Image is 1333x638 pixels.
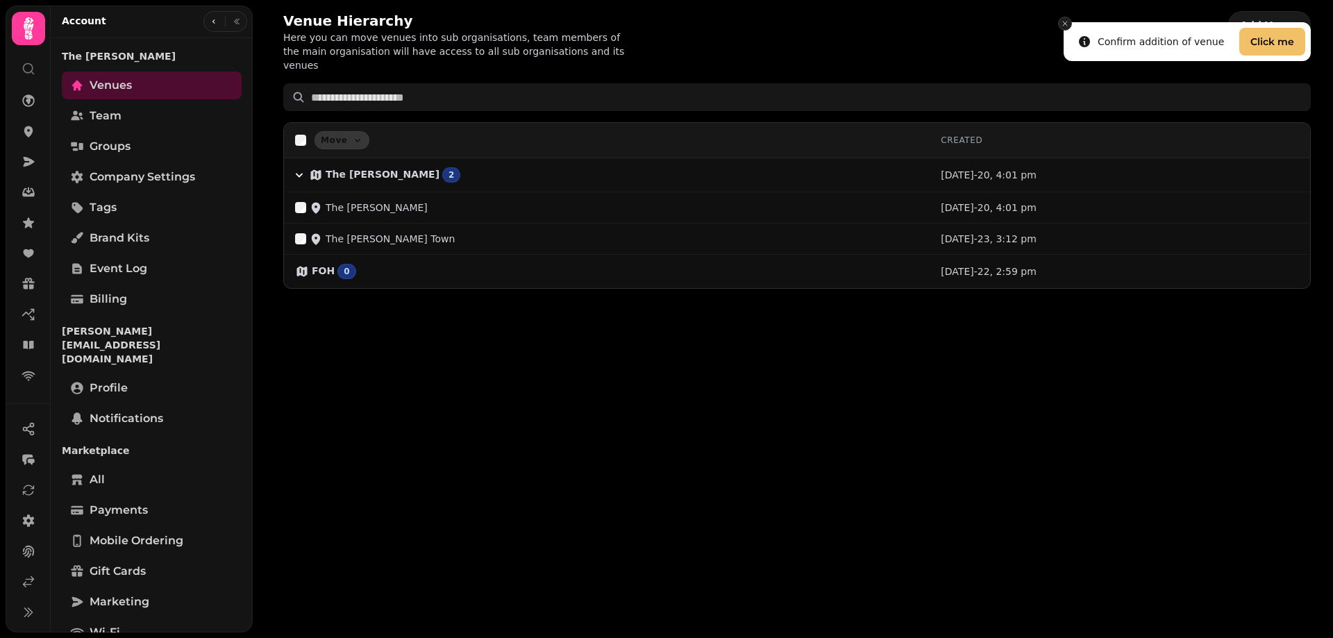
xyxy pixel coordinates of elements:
a: Team [62,102,242,130]
h2: Account [62,14,106,28]
p: The [PERSON_NAME] [326,201,428,215]
span: Company settings [90,169,195,185]
a: Mobile ordering [62,527,242,555]
a: Payments [62,496,242,524]
a: Venues [62,72,242,99]
a: Groups [62,133,242,160]
a: Company settings [62,163,242,191]
span: Move [321,136,348,144]
div: Confirm addition of venue [1098,35,1224,49]
button: Close toast [1058,17,1072,31]
button: Move [315,131,369,149]
span: All [90,471,105,488]
p: [PERSON_NAME][EMAIL_ADDRESS][DOMAIN_NAME] [62,319,242,371]
span: Tags [90,199,117,216]
span: Gift cards [90,563,146,580]
span: Brand Kits [90,230,149,246]
p: The [PERSON_NAME] [62,44,242,69]
a: Marketing [62,588,242,616]
a: Event log [62,255,242,283]
span: Mobile ordering [90,532,183,549]
button: Click me [1239,28,1305,56]
button: Add Venue [1228,11,1311,39]
div: [DATE]-22, 2:59 pm [941,265,1299,278]
span: Marketing [90,594,149,610]
div: [DATE]-23, 3:12 pm [941,232,1299,246]
a: Notifications [62,405,242,433]
p: The [PERSON_NAME] [326,167,439,183]
a: Profile [62,374,242,402]
span: Notifications [90,410,163,427]
p: Here you can move venues into sub organisations, team members of the main organisation will have ... [283,31,639,72]
div: 0 [337,264,355,279]
a: Brand Kits [62,224,242,252]
span: Payments [90,502,148,519]
span: Venues [90,77,132,94]
span: Billing [90,291,127,308]
a: Billing [62,285,242,313]
span: Team [90,108,121,124]
h2: Venue Hierarchy [283,11,550,31]
span: Profile [90,380,128,396]
div: 2 [442,167,460,183]
div: [DATE]-20, 4:01 pm [941,201,1299,215]
a: All [62,466,242,494]
a: Tags [62,194,242,221]
span: Event log [90,260,147,277]
div: Created [941,135,1299,146]
p: Marketplace [62,438,242,463]
div: [DATE]-20, 4:01 pm [941,168,1299,182]
a: Gift cards [62,557,242,585]
p: The [PERSON_NAME] Town [326,232,455,246]
p: FOH [312,263,335,280]
span: Groups [90,138,131,155]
